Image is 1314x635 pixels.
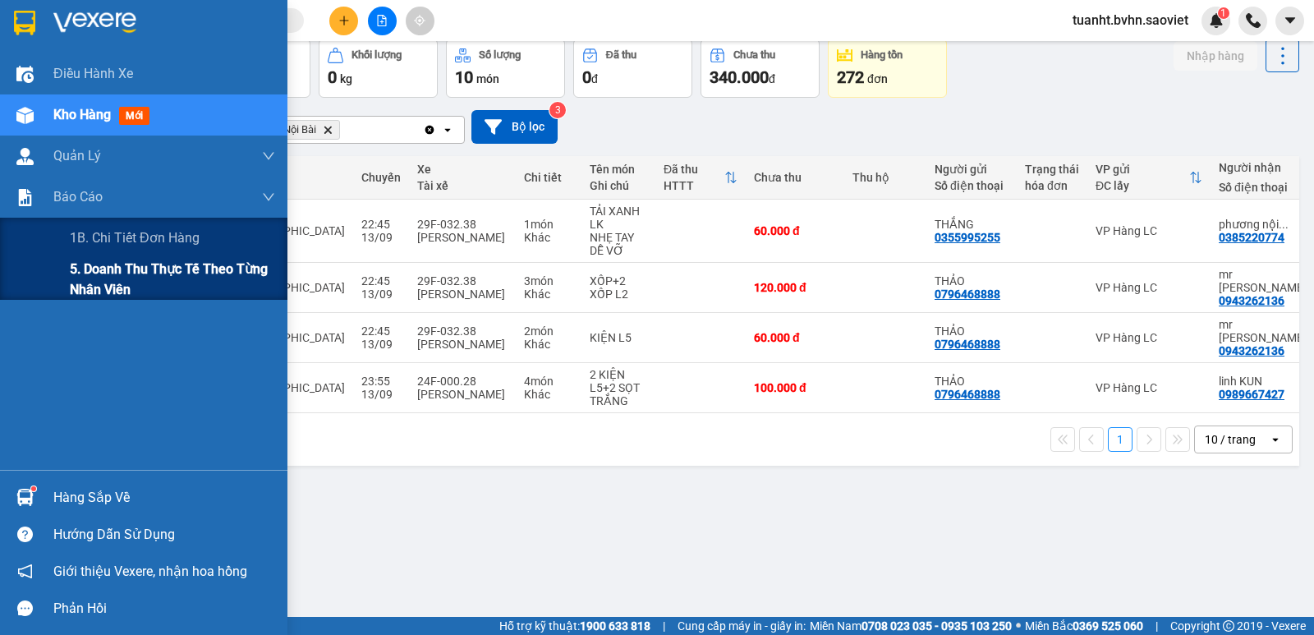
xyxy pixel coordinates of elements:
[837,67,864,87] span: 272
[1016,623,1021,629] span: ⚪️
[417,179,508,192] div: Tài xế
[16,148,34,165] img: warehouse-icon
[234,318,345,357] span: Sapa - [GEOGRAPHIC_DATA] (Cabin)
[1096,281,1202,294] div: VP Hàng LC
[268,123,316,136] span: VP Nội Bài
[549,102,566,118] sup: 3
[417,231,508,244] div: [PERSON_NAME]
[1220,7,1226,19] span: 1
[53,485,275,510] div: Hàng sắp về
[1059,10,1201,30] span: tuanht.bvhn.saoviet
[446,39,565,98] button: Số lượng10món
[701,39,820,98] button: Chưa thu340.000đ
[368,7,397,35] button: file-add
[16,189,34,206] img: solution-icon
[361,375,401,388] div: 23:55
[861,49,903,61] div: Hàng tồn
[479,49,521,61] div: Số lượng
[861,619,1012,633] strong: 0708 023 035 - 0935 103 250
[70,259,275,300] span: 5. Doanh thu thực tế theo từng nhân viên
[590,331,647,344] div: KIỆN L5
[417,388,508,401] div: [PERSON_NAME]
[406,7,434,35] button: aim
[1219,268,1307,294] div: mr tạo
[361,274,401,288] div: 22:45
[329,7,358,35] button: plus
[1025,617,1143,635] span: Miền Bắc
[441,123,454,136] svg: open
[524,375,573,388] div: 4 món
[53,561,247,582] span: Giới thiệu Vexere, nhận hoa hồng
[1025,179,1079,192] div: hóa đơn
[361,324,401,338] div: 22:45
[417,288,508,301] div: [PERSON_NAME]
[524,388,573,401] div: Khác
[935,163,1008,176] div: Người gửi
[1275,7,1304,35] button: caret-down
[53,107,111,122] span: Kho hàng
[1219,294,1284,307] div: 0943262136
[1269,433,1282,446] svg: open
[476,72,499,85] span: món
[234,268,345,307] span: Sapa - [GEOGRAPHIC_DATA] (Cabin)
[53,145,101,166] span: Quản Lý
[31,486,36,491] sup: 1
[524,274,573,288] div: 3 món
[1087,156,1211,200] th: Toggle SortBy
[1209,13,1224,28] img: icon-new-feature
[935,388,1000,401] div: 0796468888
[524,171,573,184] div: Chi tiết
[361,171,401,184] div: Chuyến
[1174,41,1257,71] button: Nhập hàng
[361,388,401,401] div: 13/09
[1025,163,1079,176] div: Trạng thái
[417,218,508,231] div: 29F-032.38
[328,67,337,87] span: 0
[1096,381,1202,394] div: VP Hàng LC
[1155,617,1158,635] span: |
[1096,224,1202,237] div: VP Hàng LC
[1219,388,1284,401] div: 0989667427
[867,72,888,85] span: đơn
[361,231,401,244] div: 13/09
[935,288,1000,301] div: 0796468888
[754,381,836,394] div: 100.000 đ
[53,596,275,621] div: Phản hồi
[234,211,345,251] span: Sapa - [GEOGRAPHIC_DATA] (Cabin)
[590,368,647,407] div: 2 KIỆN L5+2 SỌT TRẮNG
[754,331,836,344] div: 60.000 đ
[262,150,275,163] span: down
[852,171,918,184] div: Thu hộ
[733,49,775,61] div: Chưa thu
[935,274,1008,288] div: THẢO
[361,288,401,301] div: 13/09
[53,63,133,84] span: Điều hành xe
[361,218,401,231] div: 22:45
[361,338,401,351] div: 13/09
[524,324,573,338] div: 2 món
[1218,7,1229,19] sup: 1
[935,231,1000,244] div: 0355995255
[471,110,558,144] button: Bộ lọc
[935,324,1008,338] div: THẢO
[590,231,647,257] div: NHẸ TAY DỄ VỠ
[524,338,573,351] div: Khác
[1096,179,1189,192] div: ĐC lấy
[710,67,769,87] span: 340.000
[754,171,836,184] div: Chưa thu
[664,179,724,192] div: HTTT
[1219,231,1284,244] div: 0385220774
[16,107,34,124] img: warehouse-icon
[591,72,598,85] span: đ
[1108,427,1133,452] button: 1
[810,617,1012,635] span: Miền Nam
[1246,13,1261,28] img: phone-icon
[1096,163,1189,176] div: VP gửi
[1219,344,1284,357] div: 0943262136
[234,368,345,407] span: Lào Cai - [GEOGRAPHIC_DATA] (Cabin)
[1219,181,1307,194] div: Số điện thoại
[53,186,103,207] span: Báo cáo
[590,205,647,231] div: TẢI XANH LK
[1219,318,1307,344] div: mr tạo
[590,179,647,192] div: Ghi chú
